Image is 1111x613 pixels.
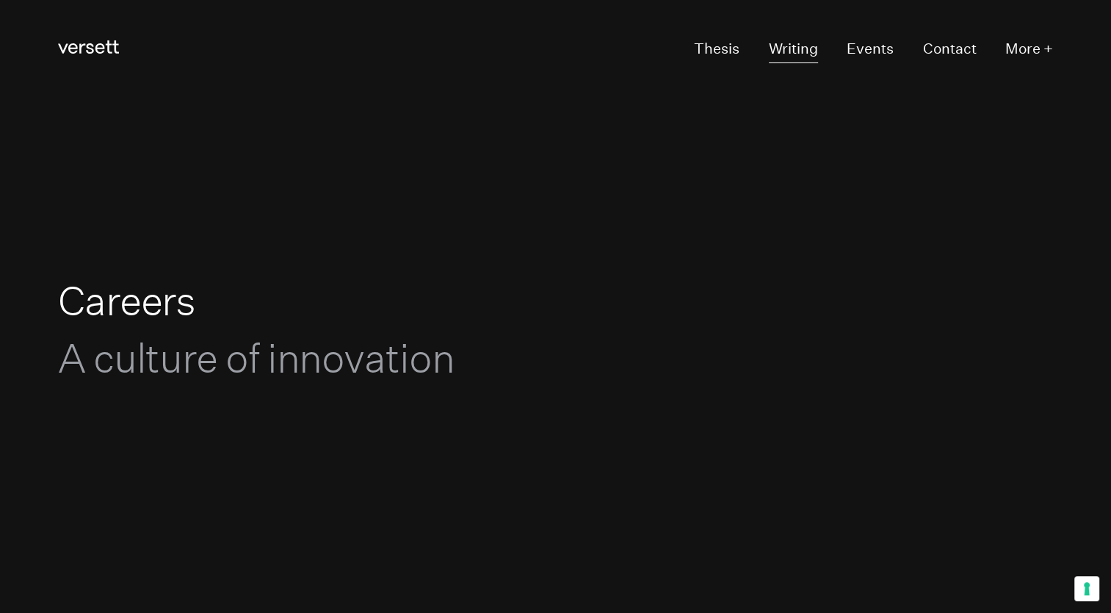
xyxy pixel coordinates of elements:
[923,36,977,64] a: Contact
[769,36,818,64] a: Writing
[1005,36,1053,64] button: More +
[58,272,707,386] h1: Careers
[58,334,455,381] span: A culture of innovation
[1074,576,1099,601] button: Your consent preferences for tracking technologies
[847,36,894,64] a: Events
[694,36,739,64] a: Thesis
